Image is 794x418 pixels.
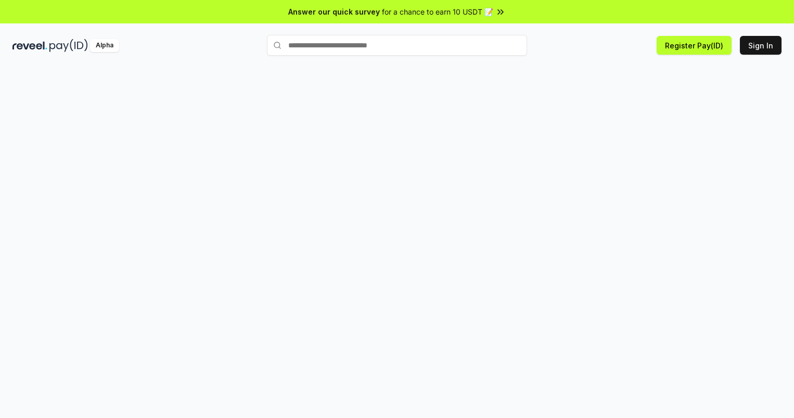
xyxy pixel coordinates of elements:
[657,36,732,55] button: Register Pay(ID)
[382,6,493,17] span: for a chance to earn 10 USDT 📝
[90,39,119,52] div: Alpha
[288,6,380,17] span: Answer our quick survey
[12,39,47,52] img: reveel_dark
[740,36,782,55] button: Sign In
[49,39,88,52] img: pay_id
